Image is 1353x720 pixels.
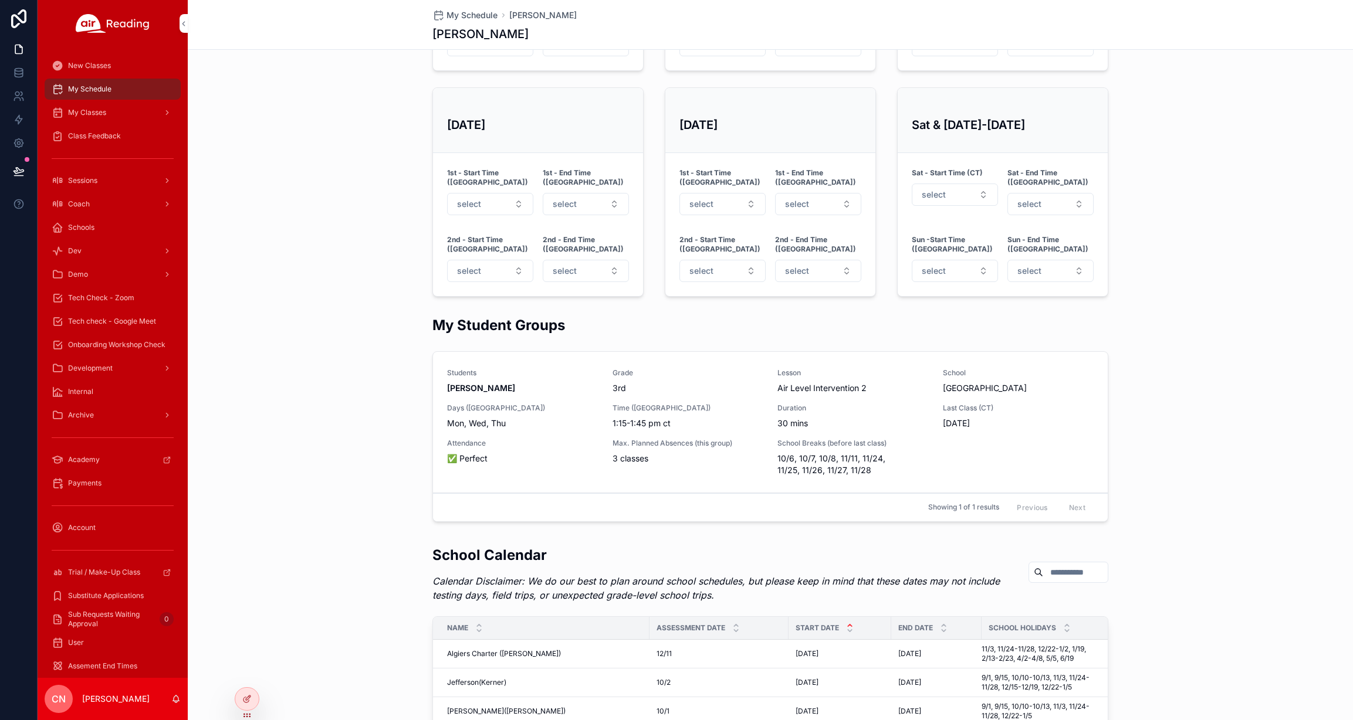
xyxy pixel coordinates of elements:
[543,168,629,187] strong: 1st - End Time ([GEOGRAPHIC_DATA])
[68,610,155,629] span: Sub Requests Waiting Approval
[943,382,1094,394] span: [GEOGRAPHIC_DATA]
[68,199,90,209] span: Coach
[82,693,150,705] p: [PERSON_NAME]
[45,656,181,677] a: Assement End Times
[45,381,181,402] a: Internal
[679,260,766,282] button: Select Button
[160,612,174,626] div: 0
[447,453,598,464] span: ✅ Perfect
[447,403,598,413] span: Days ([GEOGRAPHIC_DATA])
[657,707,669,716] span: 10/1
[76,14,150,33] img: App logo
[898,707,921,716] span: [DATE]
[457,265,481,277] span: select
[447,368,598,378] span: Students
[68,108,106,117] span: My Classes
[796,649,818,658] span: [DATE]
[777,439,929,448] span: School Breaks (before last class)
[679,235,766,254] strong: 2nd - Start Time ([GEOGRAPHIC_DATA])
[777,403,929,413] span: Duration
[1007,193,1094,215] button: Select Button
[1007,235,1094,254] strong: Sun - End Time ([GEOGRAPHIC_DATA])
[447,9,498,21] span: My Schedule
[447,678,506,687] span: Jefferson(Kerner)
[68,410,94,420] span: Archive
[68,293,134,303] span: Tech Check - Zoom
[912,116,1094,134] h3: Sat & [DATE]-[DATE]
[432,26,529,42] h1: [PERSON_NAME]
[45,264,181,285] a: Demo
[613,368,764,378] span: Grade
[447,707,566,716] span: [PERSON_NAME]([PERSON_NAME])
[613,439,764,448] span: Max. Planned Absences (this group)
[553,198,577,210] span: select
[775,235,861,254] strong: 2nd - End Time ([GEOGRAPHIC_DATA])
[922,265,946,277] span: select
[45,79,181,100] a: My Schedule
[457,198,481,210] span: select
[447,383,515,393] strong: [PERSON_NAME]
[613,403,764,413] span: Time ([GEOGRAPHIC_DATA])
[68,340,165,349] span: Onboarding Workshop Check
[68,270,88,279] span: Demo
[45,311,181,332] a: Tech check - Google Meet
[657,623,725,633] span: Assessment Date
[45,55,181,76] a: New Classes
[796,707,818,716] span: [DATE]
[989,623,1056,633] span: School Holidays
[45,517,181,538] a: Account
[447,260,533,282] button: Select Button
[68,61,111,70] span: New Classes
[777,368,929,378] span: Lesson
[509,9,577,21] span: [PERSON_NAME]
[68,523,96,532] span: Account
[943,417,1094,429] span: [DATE]
[796,623,839,633] span: Start Date
[689,198,713,210] span: select
[679,116,861,134] h3: [DATE]
[447,116,629,134] h3: [DATE]
[613,453,764,464] span: 3 classes
[45,217,181,238] a: Schools
[68,223,94,232] span: Schools
[45,562,181,583] a: Trial / Make-Up Class
[45,405,181,426] a: Archive
[543,260,629,282] button: Select Button
[543,193,629,215] button: Select Button
[777,453,929,476] span: 10/6, 10/7, 10/8, 11/11, 11/24, 11/25, 11/26, 11/27, 11/28
[447,649,561,658] span: Algiers Charter ([PERSON_NAME])
[796,678,818,687] span: [DATE]
[1007,260,1094,282] button: Select Button
[68,131,121,141] span: Class Feedback
[68,176,97,185] span: Sessions
[912,168,983,178] strong: Sat - Start Time (CT)
[45,334,181,355] a: Onboarding Workshop Check
[432,9,498,21] a: My Schedule
[775,168,861,187] strong: 1st - End Time ([GEOGRAPHIC_DATA])
[45,102,181,123] a: My Classes
[68,387,93,396] span: Internal
[613,382,764,394] span: 3rd
[785,265,809,277] span: select
[68,317,156,326] span: Tech check - Google Meet
[689,265,713,277] span: select
[45,609,181,630] a: Sub Requests Waiting Approval0
[38,47,188,678] div: scrollable content
[447,417,598,429] span: Mon, Wed, Thu
[657,649,672,658] span: 12/11
[447,439,598,448] span: Attendance
[922,189,946,201] span: select
[45,240,181,261] a: Dev
[912,260,998,282] button: Select Button
[898,678,921,687] span: [DATE]
[68,568,140,577] span: Trial / Make-Up Class
[68,364,113,373] span: Development
[432,545,1019,565] h2: School Calendar
[777,382,929,394] span: Air Level Intervention 2
[68,661,137,671] span: Assement End Times
[68,638,84,647] span: User
[657,678,671,687] span: 10/2
[68,591,144,600] span: Substitute Applications
[447,168,533,187] strong: 1st - Start Time ([GEOGRAPHIC_DATA])
[785,198,809,210] span: select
